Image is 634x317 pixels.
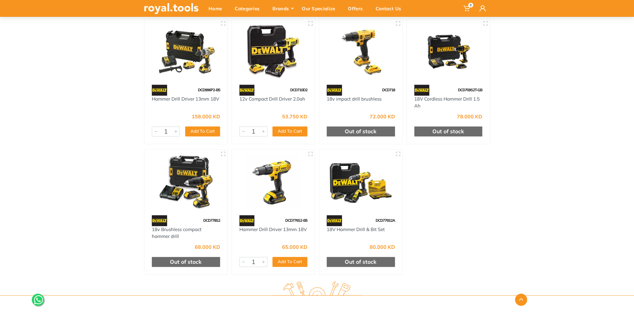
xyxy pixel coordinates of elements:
[414,85,430,96] img: 45.webp
[239,226,307,232] a: Hammer Drill Driver 13mm 18V
[152,215,167,226] img: 45.webp
[285,218,307,223] span: DCD776S2-B5
[458,88,482,92] span: DCD709S2T-GB
[238,25,310,78] img: Royal Tools - 12v Compact Drill Driver 2.0ah
[204,2,230,15] div: Home
[382,88,395,92] span: DCD718
[327,126,395,136] div: Out of stock
[144,3,199,14] img: royal.tools Logo
[371,2,410,15] div: Contact Us
[239,85,255,96] img: 45.webp
[468,3,473,7] span: 0
[327,96,382,102] a: 18v impact drill brushless
[290,88,307,92] span: DCD710D2
[282,244,307,249] div: 65.000 KD
[268,2,297,15] div: Brands
[282,114,307,119] div: 53.750 KD
[457,114,482,119] div: 78.000 KD
[152,96,219,102] a: Hammer Drill Driver 13mm 18V
[150,25,222,78] img: Royal Tools - Hammer Drill Driver 13mm 18V
[230,2,268,15] div: Categories
[198,88,220,92] span: DCD996P2-B5
[325,155,397,209] img: Royal Tools - 18V Hammer Drill & Bit Set
[412,25,484,78] img: Royal Tools - 18V Cordless Hammer Drill 1.5 Ah
[152,85,167,96] img: 45.webp
[327,215,342,226] img: 45.webp
[272,257,307,267] button: Add To Cart
[370,114,395,119] div: 72.000 KD
[192,114,220,119] div: 158.000 KD
[327,226,385,232] a: 18V Hammer Drill & Bit Set
[239,96,305,102] a: 12v Compact Drill Driver 2.0ah
[195,244,220,249] div: 68.000 KD
[152,226,201,239] a: 18v Brushless compact hammer drill
[297,2,343,15] div: Our Specialize
[238,155,310,209] img: Royal Tools - Hammer Drill Driver 13mm 18V
[152,257,220,267] div: Out of stock
[203,218,220,223] span: DCD778S2
[239,215,255,226] img: 45.webp
[327,85,342,96] img: 45.webp
[414,126,483,136] div: Out of stock
[343,2,371,15] div: Offers
[272,126,307,136] button: Add To Cart
[325,25,397,78] img: Royal Tools - 18v impact drill brushless
[150,155,222,209] img: Royal Tools - 18v Brushless compact hammer drill
[370,244,395,249] div: 80.000 KD
[327,257,395,267] div: Out of stock
[376,218,395,223] span: DCD776S2A
[414,96,480,109] a: 18V Cordless Hammer Drill 1.5 Ah
[185,126,220,136] button: Add To Cart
